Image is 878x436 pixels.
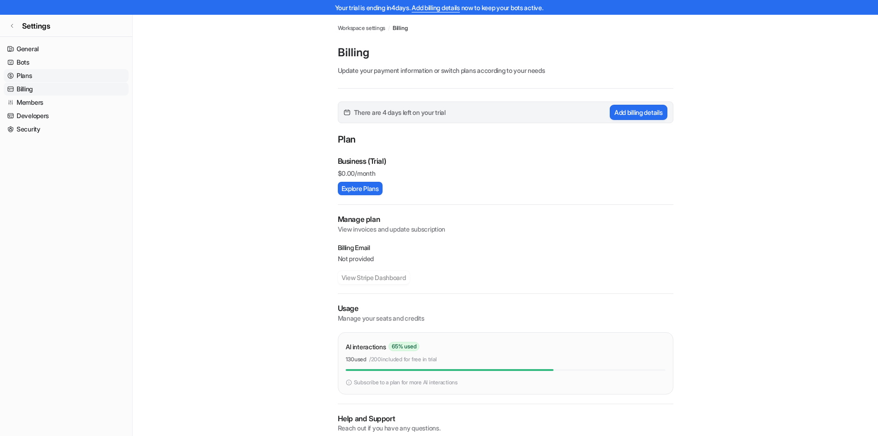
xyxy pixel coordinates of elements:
a: Billing [4,83,129,96]
p: Update your payment information or switch plans according to your needs [338,66,673,75]
p: Billing Email [338,243,673,252]
span: There are 4 days left on your trial [354,108,446,117]
p: Help and Support [338,413,673,424]
img: calender-icon.svg [344,109,350,116]
p: Subscribe to a plan for more AI interactions [354,378,458,387]
a: Workspace settings [338,24,386,32]
p: / 200 included for free in trial [369,355,437,364]
h2: Manage plan [338,214,673,225]
a: General [4,42,129,55]
span: 65 % used [389,342,419,351]
p: Business (Trial) [338,155,386,167]
p: Billing [338,45,673,60]
a: Add billing details [412,4,460,12]
span: Settings [22,20,50,31]
p: 130 used [346,355,366,364]
p: Reach out if you have any questions. [338,424,673,433]
button: Add billing details [610,105,667,120]
a: Bots [4,56,129,69]
p: $ 0.00/month [338,168,673,178]
a: Security [4,123,129,136]
button: Explore Plans [338,182,383,195]
p: Plan [338,132,673,148]
p: Not provided [338,254,673,263]
a: Plans [4,69,129,82]
button: View Stripe Dashboard [338,271,410,284]
a: Members [4,96,129,109]
a: Developers [4,109,129,122]
p: Manage your seats and credits [338,314,673,323]
span: / [388,24,390,32]
a: Billing [393,24,407,32]
p: AI interactions [346,342,386,352]
p: View invoices and update subscription [338,225,673,234]
p: Usage [338,303,673,314]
